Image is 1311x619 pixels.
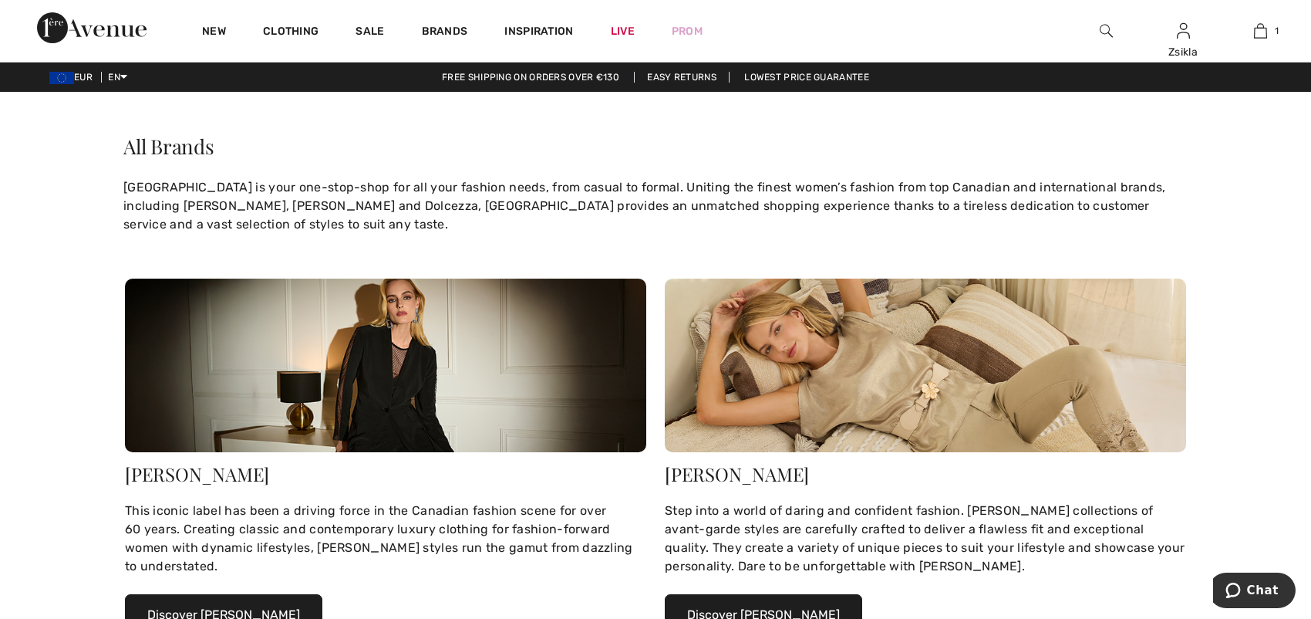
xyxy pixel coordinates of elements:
[49,72,74,84] img: Euro
[430,72,632,83] a: Free shipping on orders over €130
[37,12,147,43] img: 1ère Avenue
[1254,22,1267,40] img: My Bag
[1275,24,1279,38] span: 1
[665,502,1186,576] div: Step into a world of daring and confident fashion. [PERSON_NAME] collections of avant-garde style...
[116,171,1195,242] div: [GEOGRAPHIC_DATA] is your one-stop-shop for all your fashion needs, from casual to formal. Unitin...
[125,465,646,483] div: [PERSON_NAME]
[125,279,646,452] img: Joseph Ribkoff
[1213,573,1296,611] iframe: Opens a widget where you can chat to one of our agents
[665,465,1186,483] div: [PERSON_NAME]
[202,25,226,41] a: New
[263,25,318,41] a: Clothing
[422,25,468,41] a: Brands
[356,25,384,41] a: Sale
[665,279,1186,452] img: Frank Lyman
[1100,22,1113,40] img: search the website
[116,129,1195,164] h1: All Brands
[49,72,99,83] span: EUR
[1177,23,1190,38] a: Sign In
[672,23,703,39] a: Prom
[504,25,573,41] span: Inspiration
[125,502,646,576] div: This iconic label has been a driving force in the Canadian fashion scene for over 60 years. Creat...
[1145,44,1221,60] div: Zsikla
[634,72,730,83] a: Easy Returns
[611,23,635,39] a: Live
[1177,22,1190,40] img: My Info
[732,72,881,83] a: Lowest Price Guarantee
[108,72,127,83] span: EN
[1222,22,1298,40] a: 1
